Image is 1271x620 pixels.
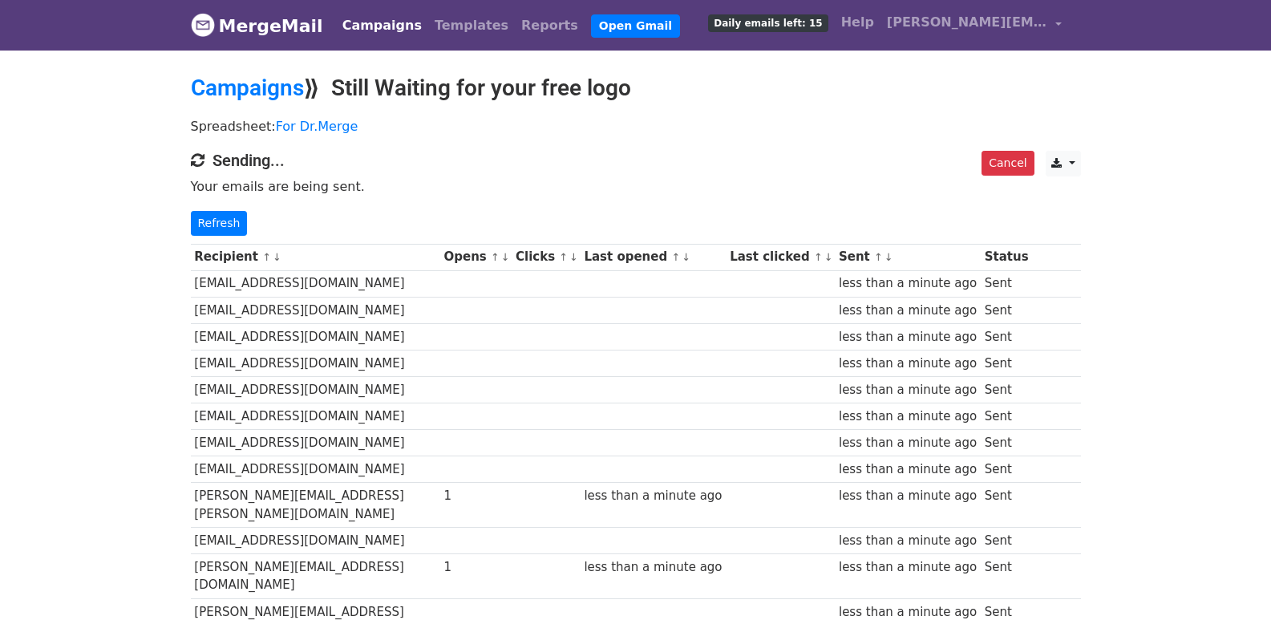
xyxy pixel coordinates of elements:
a: Refresh [191,211,248,236]
a: ↓ [824,251,833,263]
td: Sent [981,483,1032,528]
td: Sent [981,377,1032,403]
a: Cancel [982,151,1034,176]
td: [EMAIL_ADDRESS][DOMAIN_NAME] [191,377,440,403]
th: Opens [440,244,512,270]
img: MergeMail logo [191,13,215,37]
a: ↑ [559,251,568,263]
h2: ⟫ Still Waiting for your free logo [191,75,1081,102]
div: less than a minute ago [839,487,977,505]
div: less than a minute ago [584,487,722,505]
td: [PERSON_NAME][EMAIL_ADDRESS][DOMAIN_NAME] [191,554,440,599]
div: less than a minute ago [839,302,977,320]
div: less than a minute ago [839,434,977,452]
td: Sent [981,297,1032,323]
a: ↑ [491,251,500,263]
a: For Dr.Merge [276,119,358,134]
a: Templates [428,10,515,42]
td: [EMAIL_ADDRESS][DOMAIN_NAME] [191,297,440,323]
a: ↓ [884,251,893,263]
td: Sent [981,350,1032,376]
th: Status [981,244,1032,270]
th: Last opened [581,244,727,270]
div: less than a minute ago [839,274,977,293]
p: Spreadsheet: [191,118,1081,135]
td: Sent [981,430,1032,456]
span: [PERSON_NAME][EMAIL_ADDRESS][DOMAIN_NAME] [887,13,1047,32]
a: ↓ [569,251,578,263]
a: Open Gmail [591,14,680,38]
a: Reports [515,10,585,42]
td: Sent [981,403,1032,430]
div: less than a minute ago [839,407,977,426]
div: less than a minute ago [839,532,977,550]
span: Daily emails left: 15 [708,14,828,32]
td: [EMAIL_ADDRESS][DOMAIN_NAME] [191,323,440,350]
a: ↓ [273,251,281,263]
a: ↑ [262,251,271,263]
a: ↑ [814,251,823,263]
th: Recipient [191,244,440,270]
p: Your emails are being sent. [191,178,1081,195]
td: Sent [981,554,1032,599]
div: less than a minute ago [584,558,722,577]
td: [EMAIL_ADDRESS][DOMAIN_NAME] [191,430,440,456]
div: less than a minute ago [839,460,977,479]
td: [EMAIL_ADDRESS][DOMAIN_NAME] [191,350,440,376]
td: Sent [981,323,1032,350]
a: Campaigns [336,10,428,42]
td: [PERSON_NAME][EMAIL_ADDRESS][PERSON_NAME][DOMAIN_NAME] [191,483,440,528]
th: Clicks [512,244,580,270]
div: less than a minute ago [839,558,977,577]
div: less than a minute ago [839,381,977,399]
td: [EMAIL_ADDRESS][DOMAIN_NAME] [191,403,440,430]
td: [EMAIL_ADDRESS][DOMAIN_NAME] [191,528,440,554]
a: ↑ [874,251,883,263]
a: MergeMail [191,9,323,43]
td: Sent [981,270,1032,297]
div: less than a minute ago [839,328,977,346]
th: Last clicked [726,244,835,270]
td: [EMAIL_ADDRESS][DOMAIN_NAME] [191,270,440,297]
th: Sent [835,244,981,270]
h4: Sending... [191,151,1081,170]
a: ↓ [501,251,510,263]
td: [EMAIL_ADDRESS][DOMAIN_NAME] [191,456,440,483]
a: ↓ [682,251,690,263]
td: Sent [981,456,1032,483]
div: 1 [443,558,508,577]
a: Campaigns [191,75,304,101]
a: [PERSON_NAME][EMAIL_ADDRESS][DOMAIN_NAME] [880,6,1068,44]
a: Daily emails left: 15 [702,6,834,38]
td: Sent [981,528,1032,554]
a: ↑ [671,251,680,263]
div: less than a minute ago [839,355,977,373]
div: 1 [443,487,508,505]
a: Help [835,6,880,38]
